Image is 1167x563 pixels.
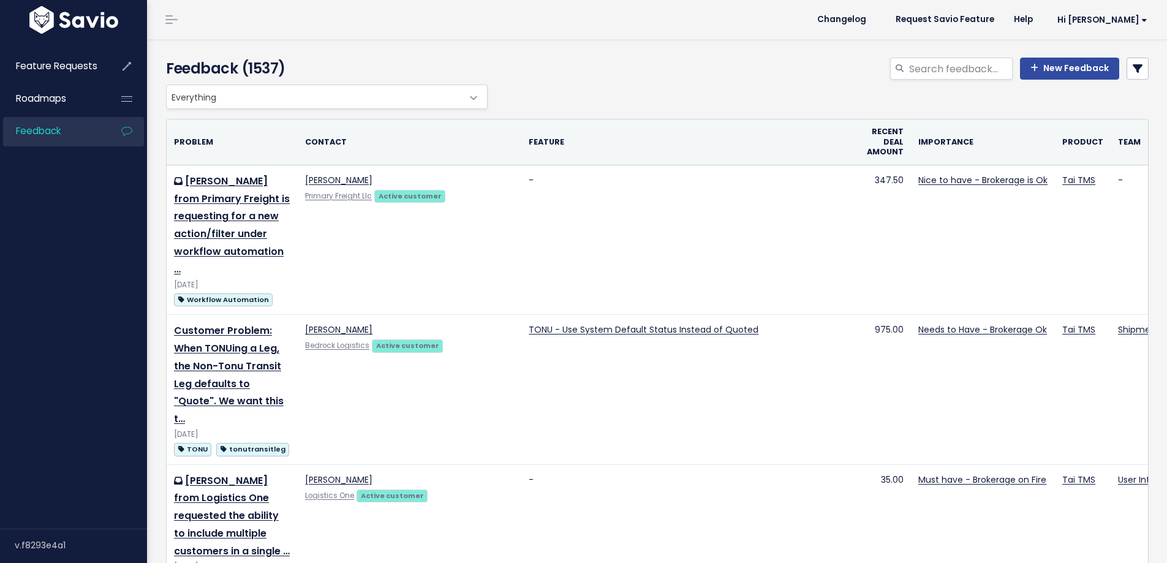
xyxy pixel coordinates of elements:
[216,443,289,456] span: tonutransitleg
[15,529,147,561] div: v.f8293e4a1
[1057,15,1147,25] span: Hi [PERSON_NAME]
[174,174,290,276] a: [PERSON_NAME] from Primary Freight is requesting for a new action/filter under workflow automation …
[1062,174,1095,186] a: Tai TMS
[357,489,428,501] a: Active customer
[1004,10,1043,29] a: Help
[374,189,445,202] a: Active customer
[1062,474,1095,486] a: Tai TMS
[174,474,290,558] a: [PERSON_NAME] from Logistics One requested the ability to include multiple customers in a single …
[167,85,463,108] span: Everything
[174,428,290,441] div: [DATE]
[167,119,298,165] th: Problem
[379,191,442,201] strong: Active customer
[26,6,121,34] img: logo-white.9d6f32f41409.svg
[908,58,1013,80] input: Search feedback...
[166,85,488,109] span: Everything
[16,124,61,137] span: Feedback
[174,293,273,306] span: Workflow Automation
[1043,10,1157,29] a: Hi [PERSON_NAME]
[859,165,911,314] td: 347.50
[174,443,211,456] span: TONU
[174,441,211,456] a: TONU
[911,119,1055,165] th: Importance
[3,117,102,145] a: Feedback
[305,323,372,336] a: [PERSON_NAME]
[3,85,102,113] a: Roadmaps
[918,174,1048,186] a: Nice to have - Brokerage is Ok
[174,323,284,426] a: Customer Problem: When TONUing a Leg, the Non-Tonu Transit Leg defaults to "Quote". We want this t…
[817,15,866,24] span: Changelog
[305,491,354,501] a: Logistics One
[3,52,102,80] a: Feature Requests
[298,119,521,165] th: Contact
[305,191,372,201] a: Primary Freight Llc
[859,119,911,165] th: Recent deal amount
[1020,58,1119,80] a: New Feedback
[174,279,290,292] div: [DATE]
[529,323,758,336] a: TONU - Use System Default Status Instead of Quoted
[305,174,372,186] a: [PERSON_NAME]
[859,315,911,464] td: 975.00
[1055,119,1111,165] th: Product
[521,165,859,314] td: -
[918,323,1047,336] a: Needs to Have - Brokerage Ok
[886,10,1004,29] a: Request Savio Feature
[521,119,859,165] th: Feature
[166,58,482,80] h4: Feedback (1537)
[918,474,1046,486] a: Must have - Brokerage on Fire
[376,341,439,350] strong: Active customer
[216,441,289,456] a: tonutransitleg
[16,92,66,105] span: Roadmaps
[305,474,372,486] a: [PERSON_NAME]
[16,59,97,72] span: Feature Requests
[361,491,424,501] strong: Active customer
[174,292,273,307] a: Workflow Automation
[305,341,369,350] a: Bedrock Logistics
[1062,323,1095,336] a: Tai TMS
[372,339,443,351] a: Active customer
